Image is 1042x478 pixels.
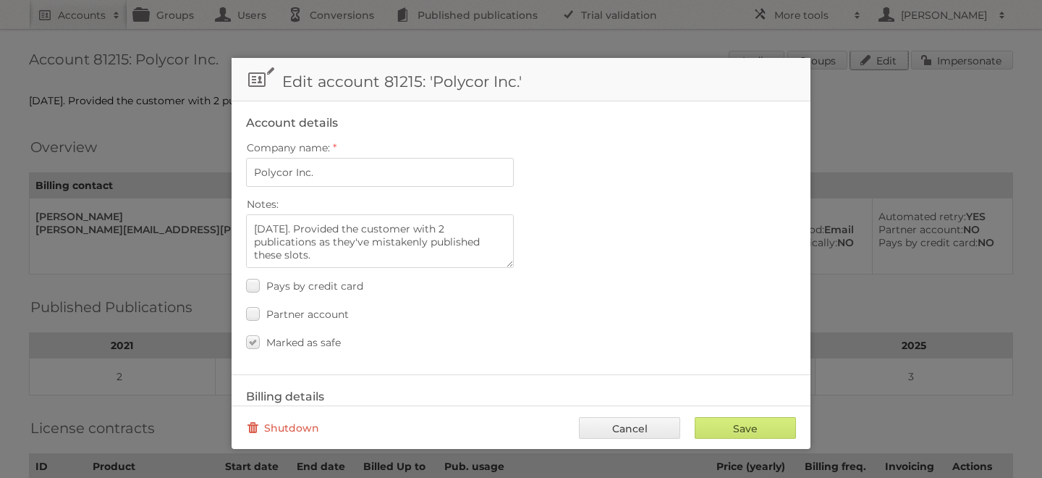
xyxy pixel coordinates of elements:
[246,390,324,403] legend: Billing details
[579,417,680,439] a: Cancel
[246,417,319,439] a: Shutdown
[247,198,279,211] span: Notes:
[266,308,349,321] span: Partner account
[695,417,796,439] input: Save
[247,141,330,154] span: Company name:
[266,280,363,293] span: Pays by credit card
[232,58,810,101] h1: Edit account 81215: 'Polycor Inc.'
[266,336,341,349] span: Marked as safe
[246,214,514,268] textarea: [DATE]. Provided the customer with 2 publications as they've mistakenly published these slots.
[246,116,338,130] legend: Account details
